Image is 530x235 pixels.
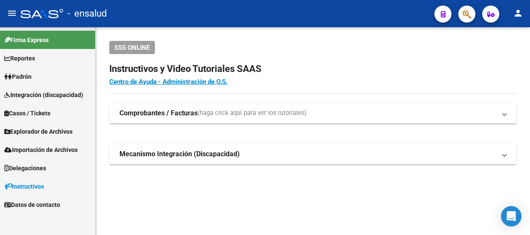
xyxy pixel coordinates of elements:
[109,78,227,86] a: Centro de Ayuda - Administración de O.S.
[109,61,516,77] h2: Instructivos y Video Tutoriales SAAS
[7,8,17,18] mat-icon: menu
[4,35,49,45] span: Firma Express
[119,149,240,159] strong: Mecanismo Integración (Discapacidad)
[109,103,516,123] mat-expansion-panel-header: Comprobantes / Facturas(haga click aquí para ver los tutoriales)
[109,144,516,164] mat-expansion-panel-header: Mecanismo Integración (Discapacidad)
[501,206,521,226] div: Open Intercom Messenger
[4,163,46,173] span: Delegaciones
[198,109,306,118] span: (haga click aquí para ver los tutoriales)
[4,72,32,81] span: Padrón
[119,109,198,118] strong: Comprobantes / Facturas
[4,182,44,191] span: Instructivos
[513,8,523,18] mat-icon: person
[4,90,83,100] span: Integración (discapacidad)
[4,109,50,118] span: Casos / Tickets
[109,41,155,54] button: SSS ONLINE
[4,127,73,136] span: Explorador de Archivos
[4,145,78,155] span: Importación de Archivos
[67,4,107,23] span: - ensalud
[4,54,35,63] span: Reportes
[114,44,150,52] span: SSS ONLINE
[4,200,60,209] span: Datos de contacto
